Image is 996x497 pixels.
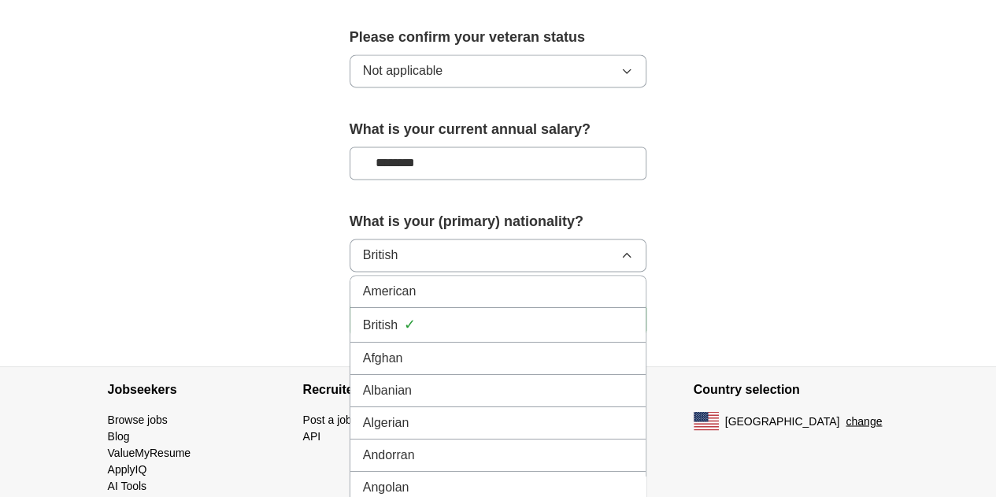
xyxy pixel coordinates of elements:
[363,478,409,497] span: Angolan
[350,211,647,232] label: What is your (primary) nationality?
[363,381,412,400] span: Albanian
[108,413,168,425] a: Browse jobs
[363,316,398,335] span: British
[694,367,889,411] h4: Country selection
[350,239,647,272] button: British
[363,446,415,465] span: Andorran
[303,429,321,442] a: API
[363,349,403,368] span: Afghan
[350,27,647,48] label: Please confirm your veteran status
[694,411,719,430] img: US flag
[108,429,130,442] a: Blog
[108,462,147,475] a: ApplyIQ
[350,119,647,140] label: What is your current annual salary?
[363,246,398,265] span: British
[363,282,417,301] span: American
[303,413,352,425] a: Post a job
[404,314,416,336] span: ✓
[846,413,882,429] button: change
[725,413,840,429] span: [GEOGRAPHIC_DATA]
[108,446,191,458] a: ValueMyResume
[363,61,442,80] span: Not applicable
[363,414,409,432] span: Algerian
[108,479,147,491] a: AI Tools
[350,54,647,87] button: Not applicable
